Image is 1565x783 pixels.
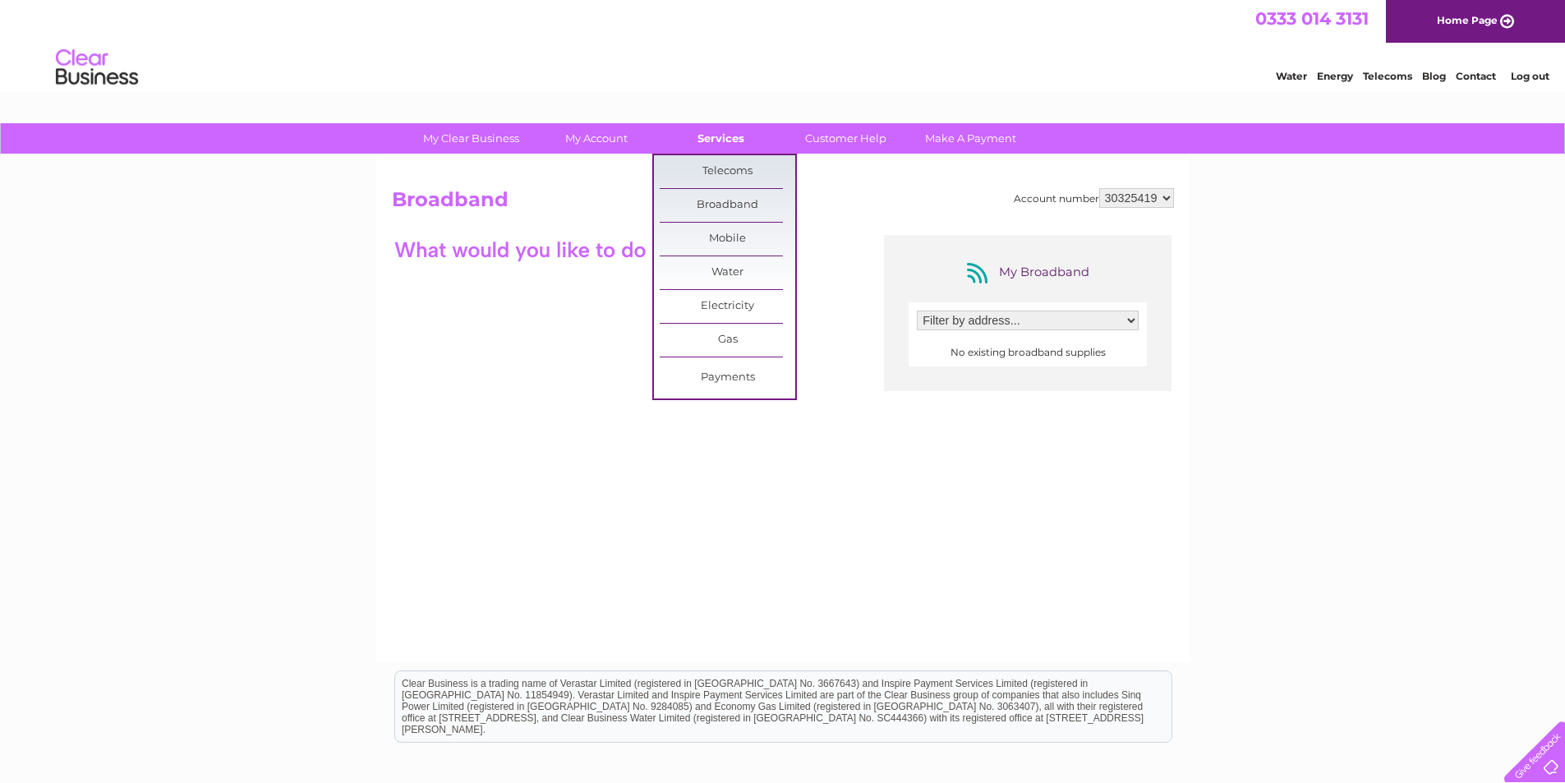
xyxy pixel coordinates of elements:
[962,260,1093,286] div: My Broadband
[660,290,795,323] a: Electricity
[778,123,914,154] a: Customer Help
[1317,70,1353,82] a: Energy
[903,123,1038,154] a: Make A Payment
[1422,70,1446,82] a: Blog
[660,256,795,289] a: Water
[392,188,1174,219] h2: Broadband
[660,362,795,394] a: Payments
[403,123,539,154] a: My Clear Business
[660,324,795,357] a: Gas
[1511,70,1549,82] a: Log out
[1456,70,1496,82] a: Contact
[395,9,1171,80] div: Clear Business is a trading name of Verastar Limited (registered in [GEOGRAPHIC_DATA] No. 3667643...
[660,155,795,188] a: Telecoms
[660,223,795,256] a: Mobile
[1363,70,1412,82] a: Telecoms
[1014,188,1174,208] div: Account number
[55,43,139,93] img: logo.png
[1255,8,1369,29] a: 0333 014 3131
[917,347,1139,358] center: No existing broadband supplies
[653,123,789,154] a: Services
[528,123,664,154] a: My Account
[1276,70,1307,82] a: Water
[660,189,795,222] a: Broadband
